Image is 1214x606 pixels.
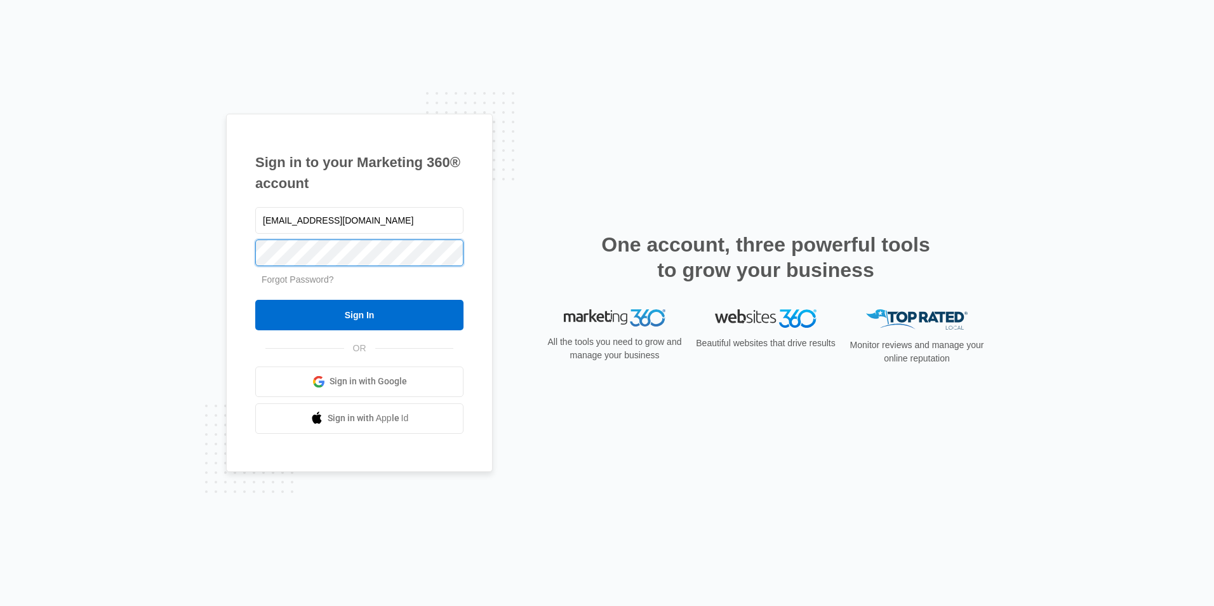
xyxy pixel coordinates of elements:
h1: Sign in to your Marketing 360® account [255,152,464,194]
span: OR [344,342,375,355]
img: Top Rated Local [866,309,968,330]
input: Email [255,207,464,234]
a: Sign in with Apple Id [255,403,464,434]
a: Sign in with Google [255,367,464,397]
p: Monitor reviews and manage your online reputation [846,339,988,365]
p: Beautiful websites that drive results [695,337,837,350]
img: Marketing 360 [564,309,665,327]
span: Sign in with Apple Id [328,412,409,425]
img: Websites 360 [715,309,817,328]
a: Forgot Password? [262,274,334,285]
h2: One account, three powerful tools to grow your business [597,232,934,283]
p: All the tools you need to grow and manage your business [544,335,686,362]
input: Sign In [255,300,464,330]
span: Sign in with Google [330,375,407,388]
